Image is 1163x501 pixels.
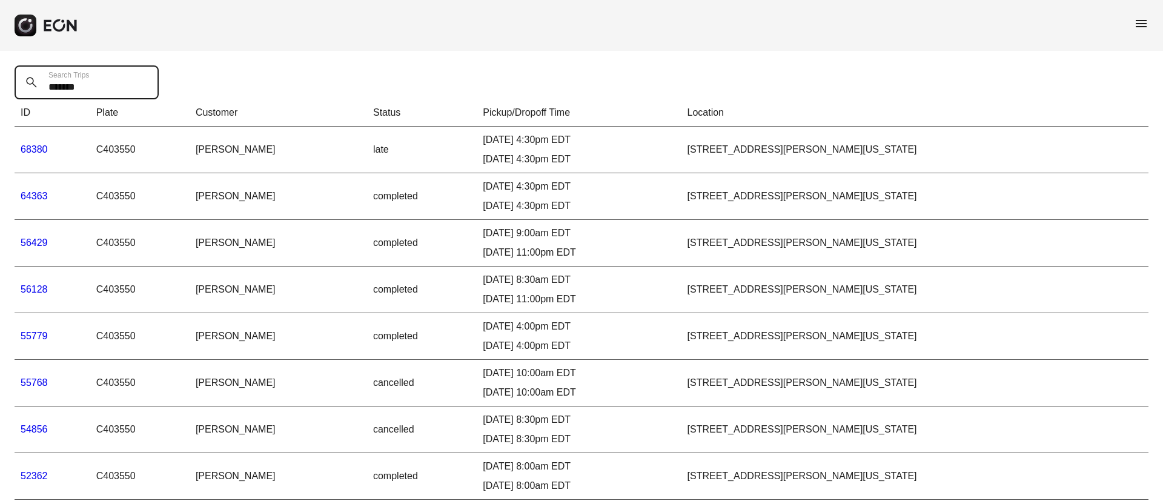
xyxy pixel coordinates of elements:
[681,360,1148,406] td: [STREET_ADDRESS][PERSON_NAME][US_STATE]
[21,377,48,388] a: 55768
[367,313,477,360] td: completed
[48,70,89,80] label: Search Trips
[21,237,48,248] a: 56429
[367,99,477,127] th: Status
[483,152,675,167] div: [DATE] 4:30pm EDT
[367,406,477,453] td: cancelled
[190,267,367,313] td: [PERSON_NAME]
[15,99,90,127] th: ID
[90,220,190,267] td: C403550
[367,173,477,220] td: completed
[483,226,675,241] div: [DATE] 9:00am EDT
[681,220,1148,267] td: [STREET_ADDRESS][PERSON_NAME][US_STATE]
[483,179,675,194] div: [DATE] 4:30pm EDT
[190,220,367,267] td: [PERSON_NAME]
[367,267,477,313] td: completed
[21,191,48,201] a: 64363
[483,413,675,427] div: [DATE] 8:30pm EDT
[90,313,190,360] td: C403550
[190,360,367,406] td: [PERSON_NAME]
[483,319,675,334] div: [DATE] 4:00pm EDT
[367,220,477,267] td: completed
[681,127,1148,173] td: [STREET_ADDRESS][PERSON_NAME][US_STATE]
[90,99,190,127] th: Plate
[483,292,675,307] div: [DATE] 11:00pm EDT
[190,173,367,220] td: [PERSON_NAME]
[483,385,675,400] div: [DATE] 10:00am EDT
[21,144,48,154] a: 68380
[190,127,367,173] td: [PERSON_NAME]
[21,471,48,481] a: 52362
[483,366,675,380] div: [DATE] 10:00am EDT
[190,313,367,360] td: [PERSON_NAME]
[367,127,477,173] td: late
[483,479,675,493] div: [DATE] 8:00am EDT
[90,406,190,453] td: C403550
[483,432,675,446] div: [DATE] 8:30pm EDT
[483,245,675,260] div: [DATE] 11:00pm EDT
[483,459,675,474] div: [DATE] 8:00am EDT
[681,313,1148,360] td: [STREET_ADDRESS][PERSON_NAME][US_STATE]
[681,173,1148,220] td: [STREET_ADDRESS][PERSON_NAME][US_STATE]
[21,331,48,341] a: 55779
[90,173,190,220] td: C403550
[483,339,675,353] div: [DATE] 4:00pm EDT
[90,127,190,173] td: C403550
[90,267,190,313] td: C403550
[681,99,1148,127] th: Location
[483,133,675,147] div: [DATE] 4:30pm EDT
[21,424,48,434] a: 54856
[1134,16,1148,31] span: menu
[190,99,367,127] th: Customer
[483,199,675,213] div: [DATE] 4:30pm EDT
[681,267,1148,313] td: [STREET_ADDRESS][PERSON_NAME][US_STATE]
[21,284,48,294] a: 56128
[681,453,1148,500] td: [STREET_ADDRESS][PERSON_NAME][US_STATE]
[190,406,367,453] td: [PERSON_NAME]
[681,406,1148,453] td: [STREET_ADDRESS][PERSON_NAME][US_STATE]
[90,360,190,406] td: C403550
[483,273,675,287] div: [DATE] 8:30am EDT
[477,99,681,127] th: Pickup/Dropoff Time
[90,453,190,500] td: C403550
[367,453,477,500] td: completed
[367,360,477,406] td: cancelled
[190,453,367,500] td: [PERSON_NAME]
